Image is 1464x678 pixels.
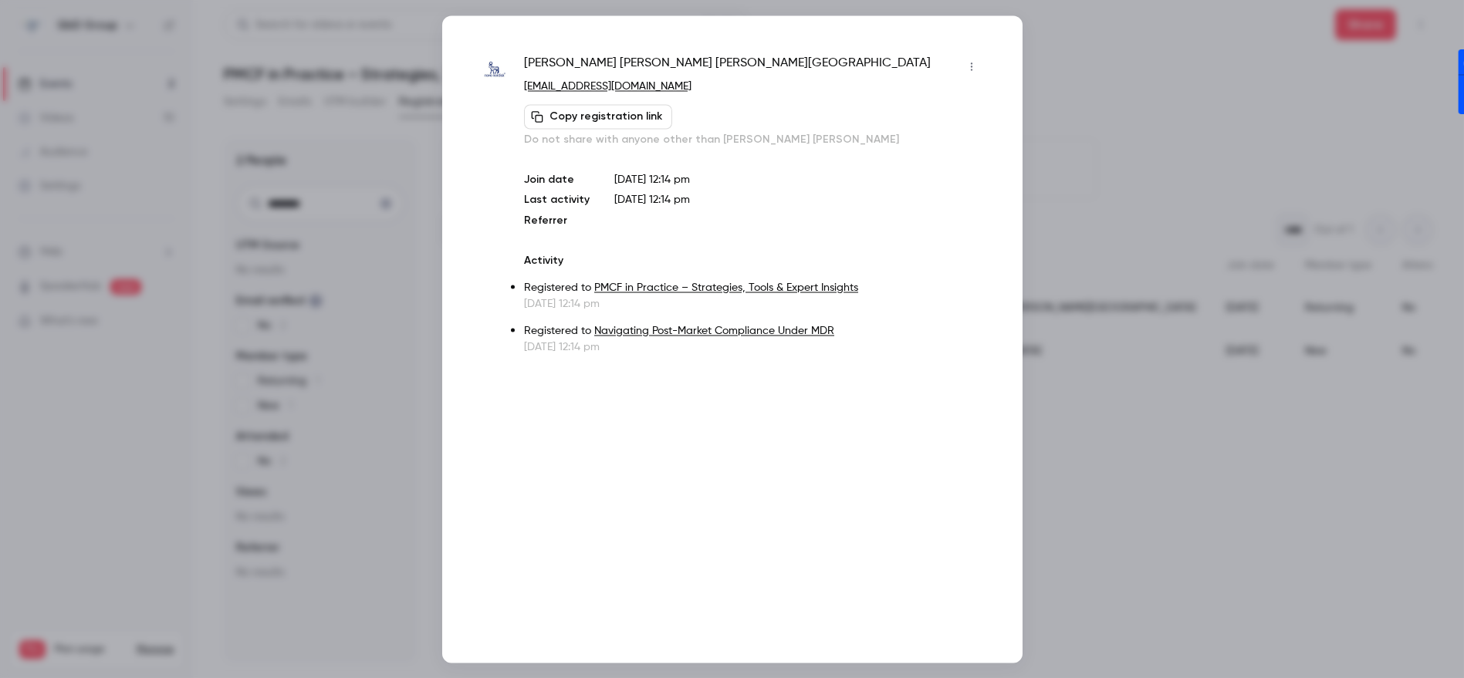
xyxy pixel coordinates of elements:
[594,326,834,336] a: Navigating Post-Market Compliance Under MDR
[524,323,983,339] p: Registered to
[524,172,590,187] p: Join date
[524,192,590,208] p: Last activity
[524,104,672,129] button: Copy registration link
[524,132,983,147] p: Do not share with anyone other than [PERSON_NAME] [PERSON_NAME]
[614,194,690,205] span: [DATE] 12:14 pm
[524,213,590,228] p: Referrer
[614,172,983,187] p: [DATE] 12:14 pm
[524,54,931,79] span: [PERSON_NAME] [PERSON_NAME] [PERSON_NAME][GEOGRAPHIC_DATA]
[594,282,858,293] a: PMCF in Practice – Strategies, Tools & Expert Insights
[524,81,691,92] a: [EMAIL_ADDRESS][DOMAIN_NAME]
[524,296,983,312] p: [DATE] 12:14 pm
[524,253,983,268] p: Activity
[524,280,983,296] p: Registered to
[524,339,983,355] p: [DATE] 12:14 pm
[481,56,509,84] img: novonordisk.com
